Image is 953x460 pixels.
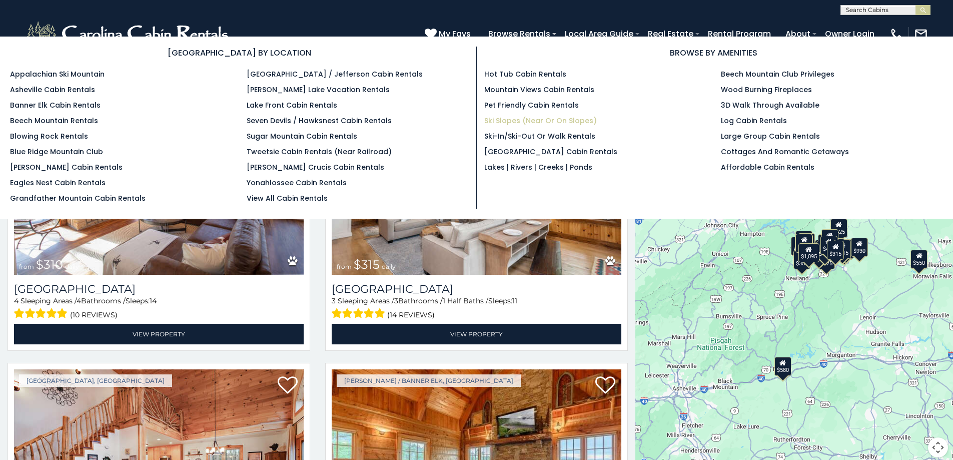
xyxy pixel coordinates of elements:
div: $230 [798,233,815,252]
div: $355 [794,250,811,269]
a: Browse Rentals [483,25,555,43]
a: Sugar Mountain Cabin Rentals [247,131,357,141]
div: Sleeping Areas / Bathrooms / Sleeps: [14,296,304,321]
a: View Property [14,324,304,344]
a: [GEOGRAPHIC_DATA] [332,282,621,296]
span: daily [382,263,396,270]
a: Grandfather Mountain Cabin Rentals [10,193,146,203]
div: $380 [837,239,854,258]
span: 14 [150,296,157,305]
span: daily [65,263,79,270]
span: (14 reviews) [387,308,435,321]
div: $930 [851,238,868,257]
span: 4 [77,296,81,305]
a: Log Cabin Rentals [721,116,787,126]
div: $375 [818,250,835,269]
a: Real Estate [643,25,698,43]
a: Ski Slopes (Near or On Slopes) [484,116,597,126]
a: Cottages and Romantic Getaways [721,147,849,157]
a: Owner Login [820,25,879,43]
a: Hot Tub Cabin Rentals [484,69,566,79]
span: 3 [332,296,336,305]
a: Banner Elk Cabin Rentals [10,100,101,110]
a: View All Cabin Rentals [247,193,328,203]
a: Appalachian Ski Mountain [10,69,105,79]
a: About [780,25,815,43]
a: Ski-in/Ski-Out or Walk Rentals [484,131,595,141]
a: [PERSON_NAME] Lake Vacation Rentals [247,85,390,95]
div: $550 [911,249,928,268]
h3: Chimney Island [332,282,621,296]
a: Mountain Views Cabin Rentals [484,85,594,95]
a: [PERSON_NAME] Crucis Cabin Rentals [247,162,384,172]
a: Blowing Rock Rentals [10,131,88,141]
a: Large Group Cabin Rentals [721,131,820,141]
a: [PERSON_NAME] Cabin Rentals [10,162,123,172]
a: Pet Friendly Cabin Rentals [484,100,579,110]
a: Asheville Cabin Rentals [10,85,95,95]
a: My Favs [425,28,473,41]
a: Wood Burning Fireplaces [721,85,812,95]
img: phone-regular-white.png [889,27,903,41]
a: [GEOGRAPHIC_DATA], [GEOGRAPHIC_DATA] [19,374,172,387]
a: Add to favorites [278,375,298,396]
div: $485 [816,241,833,260]
a: Blue Ridge Mountain Club [10,147,103,157]
a: [GEOGRAPHIC_DATA] / Jefferson Cabin Rentals [247,69,423,79]
span: My Favs [439,28,471,40]
a: Tweetsie Cabin Rentals (Near Railroad) [247,147,392,157]
a: Eagles Nest Cabin Rentals [10,178,106,188]
a: Seven Devils / Hawksnest Cabin Rentals [247,116,392,126]
a: 3D Walk Through Available [721,100,819,110]
span: from [337,263,352,270]
a: View Property [332,324,621,344]
a: Beech Mountain Rentals [10,116,98,126]
div: $695 [836,241,853,260]
a: Beech Mountain Club Privileges [721,69,834,79]
a: Yonahlossee Cabin Rentals [247,178,347,188]
div: $315 [827,241,844,260]
h3: Blue Eagle Lodge [14,282,304,296]
a: [GEOGRAPHIC_DATA] [14,282,304,296]
div: $565 [821,229,838,248]
h3: [GEOGRAPHIC_DATA] BY LOCATION [10,47,469,59]
span: $310 [36,257,63,272]
div: $315 [834,239,851,258]
img: mail-regular-white.png [914,27,928,41]
span: 1 Half Baths / [443,296,488,305]
a: [PERSON_NAME] / Banner Elk, [GEOGRAPHIC_DATA] [337,374,521,387]
a: Lake Front Cabin Rentals [247,100,337,110]
span: 3 [394,296,398,305]
div: $1,095 [798,243,819,262]
a: Affordable Cabin Rentals [721,162,814,172]
img: White-1-2.png [25,19,233,49]
a: [GEOGRAPHIC_DATA] Cabin Rentals [484,147,617,157]
a: Local Area Guide [560,25,638,43]
span: from [19,263,34,270]
div: $535 [796,234,813,253]
div: $580 [774,356,791,375]
div: $451 [820,236,837,255]
span: $315 [354,257,380,272]
span: (10 reviews) [70,308,118,321]
div: $525 [830,218,847,237]
h3: BROWSE BY AMENITIES [484,47,943,59]
span: 11 [512,296,517,305]
a: Add to favorites [595,375,615,396]
a: Rental Program [703,25,776,43]
span: 4 [14,296,19,305]
div: $650 [791,236,808,255]
div: $310 [795,230,812,249]
div: Sleeping Areas / Bathrooms / Sleeps: [332,296,621,321]
a: Lakes | Rivers | Creeks | Ponds [484,162,592,172]
div: $330 [810,244,827,263]
button: Map camera controls [928,437,948,457]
